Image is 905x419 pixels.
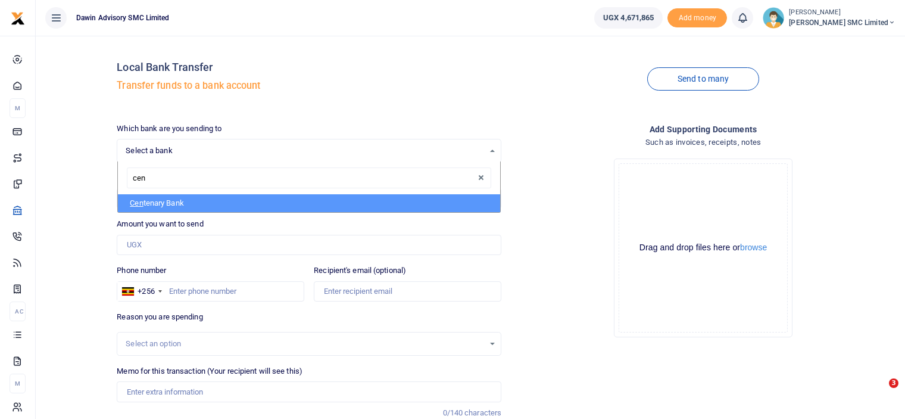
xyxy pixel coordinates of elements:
[789,17,895,28] span: [PERSON_NAME] SMC Limited
[589,7,667,29] li: Wallet ballance
[614,159,792,337] div: File Uploader
[603,12,654,24] span: UGX 4,671,865
[117,80,501,92] h5: Transfer funds to a bank account
[126,338,484,350] div: Select an option
[117,365,302,377] label: Memo for this transaction (Your recipient will see this)
[117,281,304,302] input: Enter phone number
[889,378,898,388] span: 3
[130,198,143,207] span: Cen
[117,61,501,74] h4: Local Bank Transfer
[11,13,25,22] a: logo-small logo-large logo-large
[667,8,727,28] span: Add money
[117,265,166,277] label: Phone number
[117,282,165,301] div: Uganda: +256
[118,194,500,212] li: tenary Bank
[511,123,895,136] h4: Add supporting Documents
[126,145,484,157] span: Select a bank
[10,98,26,118] li: M
[117,123,221,135] label: Which bank are you sending to
[619,242,787,253] div: Drag and drop files here or
[314,265,406,277] label: Recipient's email (optional)
[667,13,727,21] a: Add money
[117,311,202,323] label: Reason you are spending
[594,7,663,29] a: UGX 4,671,865
[117,172,211,184] label: Recipient's account number
[314,281,501,302] input: Enter recipient email
[138,285,154,297] div: +256
[10,374,26,393] li: M
[740,243,767,252] button: browse
[117,218,203,230] label: Amount you want to send
[667,8,727,28] li: Toup your wallet
[763,7,895,29] a: profile-user [PERSON_NAME] [PERSON_NAME] SMC Limited
[10,302,26,321] li: Ac
[117,381,501,402] input: Enter extra information
[71,13,174,23] span: Dawin Advisory SMC Limited
[763,7,784,29] img: profile-user
[511,136,895,149] h4: Such as invoices, receipts, notes
[789,8,895,18] small: [PERSON_NAME]
[865,378,893,407] iframe: Intercom live chat
[117,188,304,209] input: Enter account number
[647,67,759,91] a: Send to many
[117,235,501,255] input: UGX
[11,11,25,26] img: logo-small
